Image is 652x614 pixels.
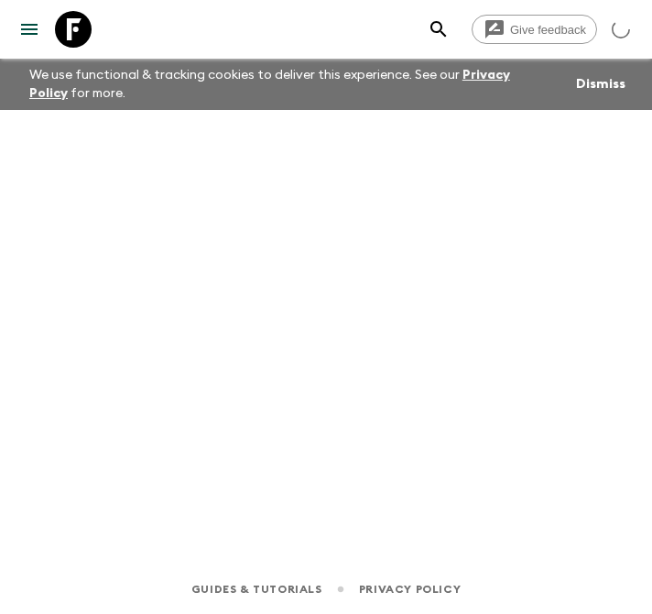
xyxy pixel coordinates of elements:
a: Give feedback [472,15,597,44]
span: Give feedback [500,23,596,37]
a: Guides & Tutorials [191,579,322,599]
a: Privacy Policy [29,69,510,100]
button: menu [11,11,48,48]
button: Dismiss [571,71,630,97]
a: Privacy Policy [359,579,461,599]
p: We use functional & tracking cookies to deliver this experience. See our for more. [22,59,571,110]
button: search adventures [420,11,457,48]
